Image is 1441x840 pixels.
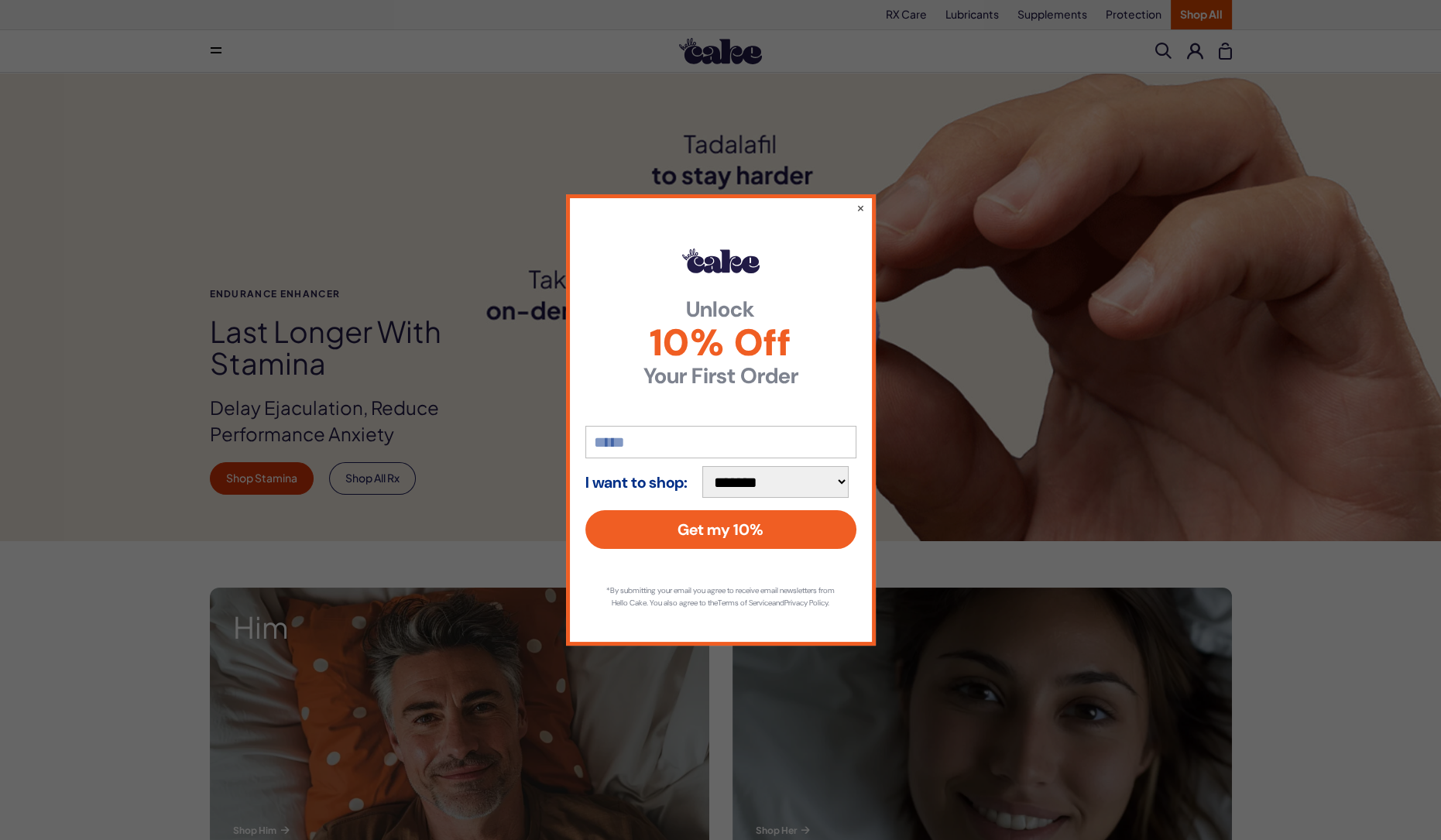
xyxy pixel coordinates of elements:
[585,324,856,362] span: 10% Off
[601,585,841,609] p: *By submitting your email you agree to receive email newsletters from Hello Cake. You also agree ...
[856,200,865,215] button: ×
[585,510,856,549] button: Get my 10%
[718,598,772,608] a: Terms of Service
[585,474,688,491] strong: I want to shop:
[585,365,856,387] strong: Your First Order
[784,598,828,608] a: Privacy Policy
[585,299,856,321] strong: Unlock
[682,249,760,273] img: Hello Cake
